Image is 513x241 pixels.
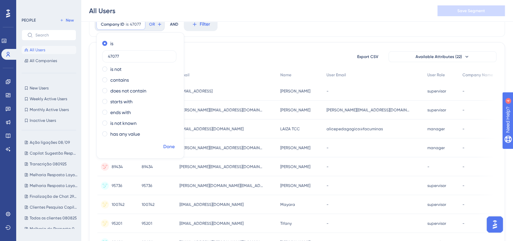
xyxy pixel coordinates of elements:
[30,47,45,53] span: All Users
[22,192,80,200] button: Finalização de Chat 290825
[163,143,175,151] span: Done
[30,215,77,221] span: Todos os clientes 080825
[30,183,78,188] span: Melhoria Resposta Layout Antigo 020925
[485,214,505,235] iframe: UserGuiding AI Assistant Launcher
[357,54,378,59] span: Export CSV
[110,39,113,48] label: is
[110,130,140,138] label: has any value
[148,19,163,30] button: OR
[462,145,464,151] span: -
[179,145,264,151] span: [PERSON_NAME][EMAIL_ADDRESS][DOMAIN_NAME]
[30,140,70,145] span: Ação ligações 08/09
[22,46,76,54] button: All Users
[22,18,36,23] div: PEOPLE
[112,202,124,207] span: 100742
[179,107,264,113] span: [PERSON_NAME][EMAIL_ADDRESS][DOMAIN_NAME]
[47,3,49,9] div: 4
[22,203,80,211] button: Clientes Pesquisa Copilot 12_08_25
[427,183,446,188] span: supervisor
[110,76,129,84] label: contains
[427,88,446,94] span: supervisor
[22,95,76,103] button: Weekly Active Users
[427,126,445,132] span: manager
[57,16,76,24] button: New
[110,87,146,95] label: does not contain
[30,107,69,112] span: Monthly Active Users
[416,54,462,59] span: Available Attributes (22)
[462,88,464,94] span: -
[30,226,78,232] span: Melhoria de Resposta 070825
[108,54,171,59] input: Type the value
[326,202,329,207] span: -
[110,119,137,127] label: is not known
[30,58,57,63] span: All Companies
[200,20,210,28] span: Filter
[110,65,121,73] label: is not
[462,221,464,226] span: -
[280,183,310,188] span: [PERSON_NAME]
[22,171,80,179] button: Melhoria Resposta Layout Novo 020925
[170,18,178,31] div: AND
[427,145,445,151] span: manager
[22,116,76,125] button: Inactive Users
[110,98,133,106] label: starts with
[110,108,131,116] label: ends with
[437,5,505,16] button: Save Segment
[427,202,446,207] span: supervisor
[30,172,78,178] span: Melhoria Resposta Layout Novo 020925
[89,6,115,16] div: All Users
[280,202,295,207] span: Mayara
[326,145,329,151] span: -
[142,202,154,207] span: 100742
[30,85,49,91] span: New Users
[280,164,310,169] span: [PERSON_NAME]
[142,183,152,188] span: 95736
[22,106,76,114] button: Monthly Active Users
[179,164,264,169] span: [PERSON_NAME][EMAIL_ADDRESS][DOMAIN_NAME]
[179,183,264,188] span: [PERSON_NAME][DOMAIN_NAME][EMAIL_ADDRESS][DOMAIN_NAME]
[30,118,56,123] span: Inactive Users
[280,88,310,94] span: [PERSON_NAME]
[326,221,329,226] span: -
[462,183,464,188] span: -
[179,88,212,94] span: [EMAIL_ADDRESS]
[22,160,80,168] button: Transcrição 080925
[112,183,122,188] span: 95736
[22,57,76,65] button: All Companies
[30,205,78,210] span: Clientes Pesquisa Copilot 12_08_25
[130,22,141,27] span: 47077
[179,202,244,207] span: [EMAIL_ADDRESS][DOMAIN_NAME]
[326,183,329,188] span: -
[427,221,446,226] span: supervisor
[22,84,76,92] button: New Users
[66,18,74,23] span: New
[326,107,411,113] span: [PERSON_NAME][EMAIL_ADDRESS][DOMAIN_NAME]
[22,182,80,190] button: Melhoria Resposta Layout Antigo 020925
[462,126,464,132] span: -
[30,194,78,199] span: Finalização de Chat 290825
[30,161,67,167] span: Transcrição 080925
[101,22,124,27] span: Company ID
[112,164,123,169] span: 89434
[280,221,292,226] span: Tifany
[389,51,496,62] button: Available Attributes (22)
[35,33,70,37] input: Search
[462,202,464,207] span: -
[179,126,244,132] span: [EMAIL_ADDRESS][DOMAIN_NAME]
[280,126,300,132] span: LAIZA TCC
[280,107,310,113] span: [PERSON_NAME]
[30,96,67,102] span: Weekly Active Users
[179,221,244,226] span: [EMAIL_ADDRESS][DOMAIN_NAME]
[16,2,42,10] span: Need Help?
[326,88,329,94] span: -
[179,72,190,78] span: Email
[462,107,464,113] span: -
[30,151,78,156] span: Copilot Sugestão Resposta 080925
[351,51,384,62] button: Export CSV
[280,145,310,151] span: [PERSON_NAME]
[149,22,155,27] span: OR
[457,8,485,14] span: Save Segment
[326,126,383,132] span: alicepedagogico@facuminas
